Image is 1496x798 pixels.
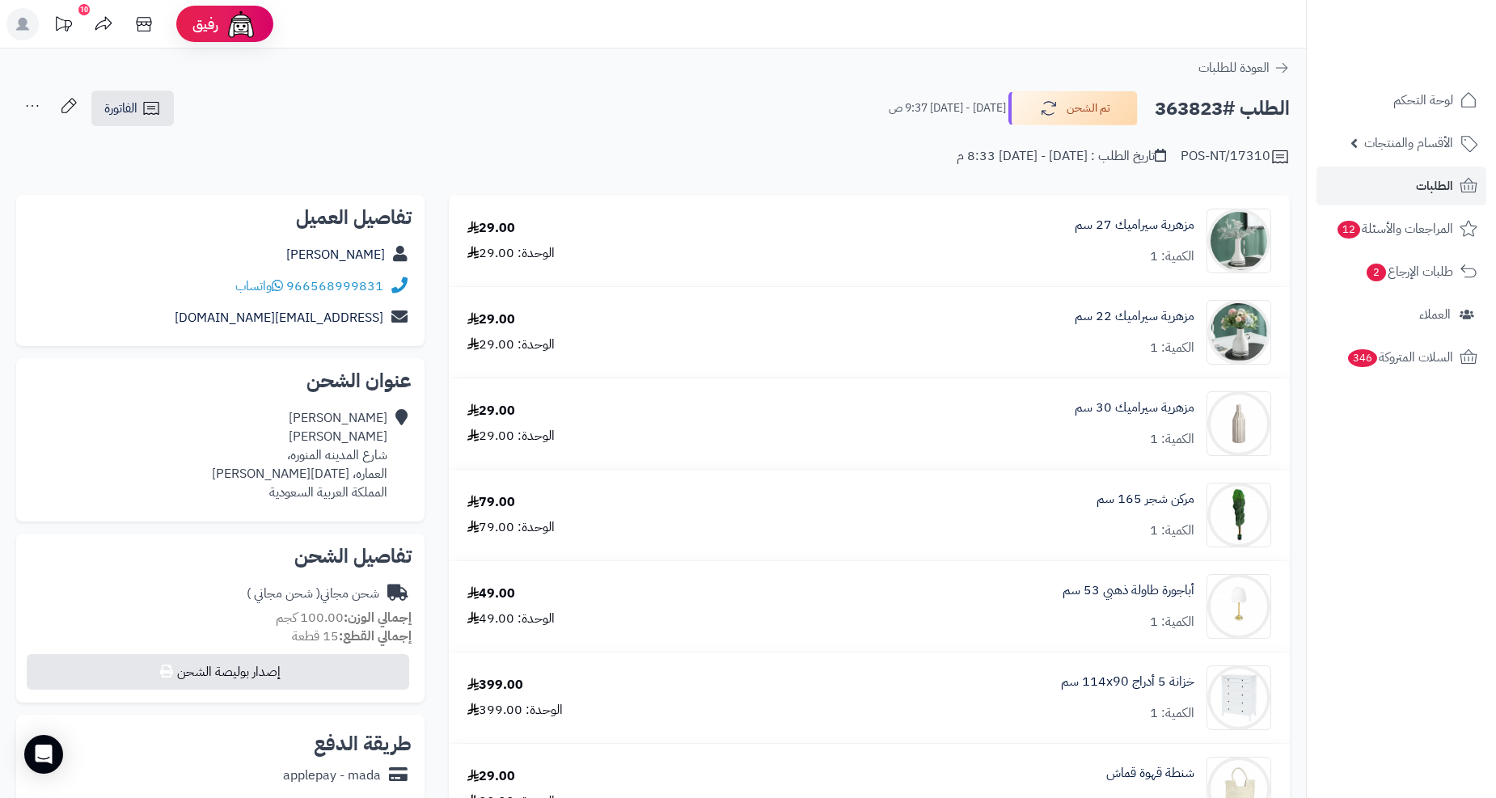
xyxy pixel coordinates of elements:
[175,308,383,327] a: [EMAIL_ADDRESS][DOMAIN_NAME]
[78,4,90,15] div: 10
[1097,490,1194,509] a: مركن شجر 165 سم
[1207,391,1270,456] img: 1663857759-110306010363-90x90.png
[889,100,1006,116] small: [DATE] - [DATE] 9:37 ص
[1198,58,1290,78] a: العودة للطلبات
[1365,260,1453,283] span: طلبات الإرجاع
[467,701,563,720] div: الوحدة: 399.00
[91,91,174,126] a: الفاتورة
[276,608,412,627] small: 100.00 كجم
[467,310,515,329] div: 29.00
[1367,264,1386,281] span: 2
[1155,92,1290,125] h2: الطلب #363823
[1338,221,1360,239] span: 12
[29,371,412,391] h2: عنوان الشحن
[467,219,515,238] div: 29.00
[1075,399,1194,417] a: مزهرية سيراميك 30 سم
[247,585,379,603] div: شحن مجاني
[27,654,409,690] button: إصدار بوليصة الشحن
[1346,346,1453,369] span: السلات المتروكة
[1063,581,1194,600] a: أباجورة طاولة ذهبي 53 سم
[1316,295,1486,334] a: العملاء
[43,8,83,44] a: تحديثات المنصة
[467,767,515,786] div: 29.00
[235,277,283,296] a: واتساب
[1008,91,1138,125] button: تم الشحن
[104,99,137,118] span: الفاتورة
[467,244,555,263] div: الوحدة: 29.00
[292,627,412,646] small: 15 قطعة
[29,547,412,566] h2: تفاصيل الشحن
[467,610,555,628] div: الوحدة: 49.00
[225,8,257,40] img: ai-face.png
[1207,574,1270,639] img: 1707639249-220202011035-90x90.jpg
[1075,216,1194,234] a: مزهرية سيراميك 27 سم
[212,409,387,501] div: [PERSON_NAME] [PERSON_NAME] شارع المدينه المنوره، العماره، [DATE][PERSON_NAME] المملكة العربية ال...
[1150,613,1194,631] div: الكمية: 1
[1075,307,1194,326] a: مزهرية سيراميك 22 سم
[1419,303,1451,326] span: العملاء
[1181,147,1290,167] div: POS-NT/17310
[1207,483,1270,547] img: 1695627312-5234523453-90x90.jpg
[1150,247,1194,266] div: الكمية: 1
[1316,81,1486,120] a: لوحة التحكم
[1061,673,1194,691] a: خزانة 5 أدراج 114x90 سم‏
[247,584,320,603] span: ( شحن مجاني )
[467,336,555,354] div: الوحدة: 29.00
[24,735,63,774] div: Open Intercom Messenger
[1316,338,1486,377] a: السلات المتروكة346
[467,402,515,420] div: 29.00
[1316,252,1486,291] a: طلبات الإرجاع2
[344,608,412,627] strong: إجمالي الوزن:
[1150,521,1194,540] div: الكمية: 1
[1393,89,1453,112] span: لوحة التحكم
[1207,665,1270,730] img: 1707928170-110115010039-90x90.jpg
[339,627,412,646] strong: إجمالي القطع:
[1364,132,1453,154] span: الأقسام والمنتجات
[314,734,412,754] h2: طريقة الدفع
[1316,209,1486,248] a: المراجعات والأسئلة12
[1316,167,1486,205] a: الطلبات
[1198,58,1270,78] span: العودة للطلبات
[29,208,412,227] h2: تفاصيل العميل
[1336,217,1453,240] span: المراجعات والأسئلة
[1106,764,1194,783] a: شنطة قهوة قماش
[1207,209,1270,273] img: 1663662276-55-90x90.jpg
[467,518,555,537] div: الوحدة: 79.00
[286,277,383,296] a: 966568999831
[283,766,381,785] div: applepay - mada
[467,676,523,695] div: 399.00
[192,15,218,34] span: رفيق
[957,147,1166,166] div: تاريخ الطلب : [DATE] - [DATE] 8:33 م
[1207,300,1270,365] img: 1663662465-56-90x90.jpg
[467,427,555,445] div: الوحدة: 29.00
[1150,339,1194,357] div: الكمية: 1
[1150,704,1194,723] div: الكمية: 1
[286,245,385,264] a: [PERSON_NAME]
[1348,349,1377,367] span: 346
[467,585,515,603] div: 49.00
[1416,175,1453,197] span: الطلبات
[467,493,515,512] div: 79.00
[1150,430,1194,449] div: الكمية: 1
